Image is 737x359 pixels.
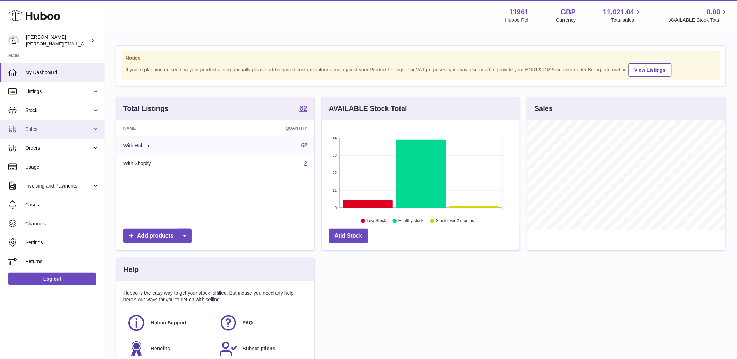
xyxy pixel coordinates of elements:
[299,105,307,113] a: 62
[333,188,337,192] text: 11
[669,17,729,23] span: AVAILABLE Stock Total
[25,164,99,170] span: Usage
[151,345,170,352] span: Benefits
[123,290,307,303] p: Huboo is the easy way to get your stock fulfilled. But incase you need any help here's our ways f...
[8,35,19,46] img: raghav@transformative.in
[25,258,99,265] span: Returns
[25,145,92,152] span: Orders
[333,153,337,157] text: 33
[116,155,223,173] td: With Shopify
[8,273,96,285] a: Log out
[556,17,576,23] div: Currency
[243,319,253,326] span: FAQ
[25,107,92,114] span: Stock
[26,41,140,47] span: [PERSON_NAME][EMAIL_ADDRESS][DOMAIN_NAME]
[333,171,337,175] text: 22
[123,229,192,243] a: Add products
[151,319,186,326] span: Huboo Support
[333,136,337,140] text: 44
[127,339,212,358] a: Benefits
[127,314,212,332] a: Huboo Support
[116,120,223,136] th: Name
[561,7,576,17] strong: GBP
[301,142,307,148] a: 62
[25,202,99,208] span: Cases
[25,220,99,227] span: Channels
[126,62,716,77] div: If you're planning on sending your products internationally please add required customs informati...
[329,229,368,243] a: Add Stock
[25,239,99,246] span: Settings
[436,219,474,224] text: Stock over 2 months
[603,7,634,17] span: 11,021.04
[707,7,721,17] span: 0.00
[25,183,92,189] span: Invoicing and Payments
[505,17,529,23] div: Huboo Ref
[219,314,304,332] a: FAQ
[329,104,407,113] h3: AVAILABLE Stock Total
[25,69,99,76] span: My Dashboard
[629,63,672,77] a: View Listings
[25,126,92,133] span: Sales
[26,34,89,47] div: [PERSON_NAME]
[116,136,223,155] td: With Huboo
[219,339,304,358] a: Subscriptions
[509,7,529,17] strong: 11961
[299,105,307,112] strong: 62
[398,219,424,224] text: Healthy stock
[304,161,307,167] a: 2
[335,206,337,210] text: 0
[603,7,642,23] a: 11,021.04 Total sales
[534,104,553,113] h3: Sales
[123,265,139,274] h3: Help
[611,17,642,23] span: Total sales
[367,219,387,224] text: Low Stock
[243,345,275,352] span: Subscriptions
[223,120,314,136] th: Quantity
[126,55,716,62] strong: Notice
[123,104,169,113] h3: Total Listings
[669,7,729,23] a: 0.00 AVAILABLE Stock Total
[25,88,92,95] span: Listings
